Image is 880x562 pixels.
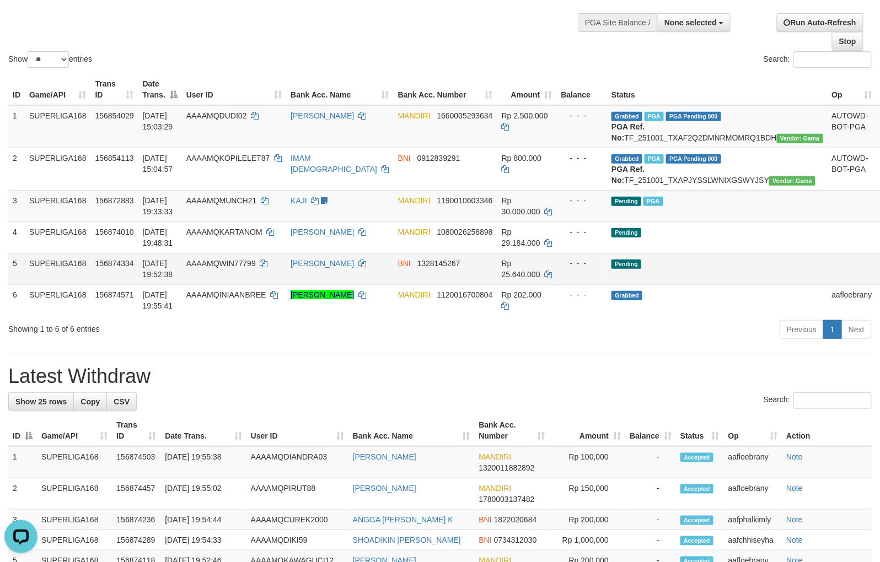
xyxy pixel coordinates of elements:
[8,510,37,530] td: 3
[502,154,541,163] span: Rp 800.000
[479,495,535,504] span: Copy 1780003137482 to clipboard
[479,515,492,524] span: BNI
[106,392,137,411] a: CSV
[291,111,354,120] a: [PERSON_NAME]
[143,111,173,131] span: [DATE] 15:03:29
[828,105,877,148] td: AUTOWD-BOT-PGA
[291,228,354,236] a: [PERSON_NAME]
[186,154,270,163] span: AAAAMQKOPILELET87
[664,18,717,27] span: None selected
[160,415,246,446] th: Date Trans.: activate to sort column ascending
[793,51,872,68] input: Search:
[246,415,348,446] th: User ID: activate to sort column ascending
[437,228,493,236] span: Copy 1080026258898 to clipboard
[782,415,872,446] th: Action
[37,446,112,478] td: SUPERLIGA168
[95,154,134,163] span: 156854113
[286,74,393,105] th: Bank Acc. Name: activate to sort column ascending
[625,510,676,530] td: -
[8,392,74,411] a: Show 25 rows
[611,154,642,164] span: Grabbed
[25,148,91,190] td: SUPERLIGA168
[561,153,603,164] div: - - -
[657,13,731,32] button: None selected
[497,74,557,105] th: Amount: activate to sort column ascending
[680,516,713,525] span: Accepted
[25,105,91,148] td: SUPERLIGA168
[780,320,824,339] a: Previous
[81,397,100,406] span: Copy
[8,284,25,316] td: 6
[25,284,91,316] td: SUPERLIGA168
[353,515,453,524] a: ANGGA [PERSON_NAME] K
[37,510,112,530] td: SUPERLIGA168
[8,190,25,221] td: 3
[786,484,803,493] a: Note
[91,74,138,105] th: Trans ID: activate to sort column ascending
[611,122,645,142] b: PGA Ref. No:
[479,452,512,461] span: MANDIRI
[494,536,537,544] span: Copy 0734312030 to clipboard
[611,197,641,206] span: Pending
[37,415,112,446] th: Game/API: activate to sort column ascending
[502,228,540,247] span: Rp 29.184.000
[138,74,182,105] th: Date Trans.: activate to sort column descending
[611,291,642,300] span: Grabbed
[777,13,863,32] a: Run Auto-Refresh
[550,415,625,446] th: Amount: activate to sort column ascending
[398,154,411,163] span: BNI
[143,154,173,174] span: [DATE] 15:04:57
[291,154,377,174] a: IMAM [DEMOGRAPHIC_DATA]
[8,221,25,253] td: 4
[841,320,872,339] a: Next
[611,260,641,269] span: Pending
[8,446,37,478] td: 1
[246,530,348,550] td: AAAAMQDIKI59
[724,415,782,446] th: Op: activate to sort column ascending
[95,228,134,236] span: 156874010
[182,74,287,105] th: User ID: activate to sort column ascending
[611,112,642,121] span: Grabbed
[611,228,641,237] span: Pending
[8,148,25,190] td: 2
[607,148,827,190] td: TF_251001_TXAPJYSSLWNIXGSWYJSY
[112,530,160,550] td: 156874289
[676,415,724,446] th: Status: activate to sort column ascending
[786,452,803,461] a: Note
[437,290,493,299] span: Copy 1120016700804 to clipboard
[246,446,348,478] td: AAAAMQDIANDRA03
[786,536,803,544] a: Note
[353,536,461,544] a: SHOADIKIN [PERSON_NAME]
[143,290,173,310] span: [DATE] 19:55:41
[8,415,37,446] th: ID: activate to sort column descending
[160,446,246,478] td: [DATE] 19:55:38
[437,111,493,120] span: Copy 1660005293634 to clipboard
[417,259,460,268] span: Copy 1328145267 to clipboard
[28,51,69,68] select: Showentries
[37,530,112,550] td: SUPERLIGA168
[291,196,307,205] a: KAJI
[666,112,721,121] span: PGA Pending
[8,253,25,284] td: 5
[398,111,431,120] span: MANDIRI
[494,515,537,524] span: Copy 1822020684 to clipboard
[186,290,266,299] span: AAAAMQINIAANBREE
[398,259,411,268] span: BNI
[143,196,173,216] span: [DATE] 19:33:33
[475,415,550,446] th: Bank Acc. Number: activate to sort column ascending
[724,446,782,478] td: aafloebrany
[769,176,815,186] span: Vendor URL: https://trx31.1velocity.biz
[561,289,603,300] div: - - -
[348,415,475,446] th: Bank Acc. Name: activate to sort column ascending
[160,530,246,550] td: [DATE] 19:54:33
[724,510,782,530] td: aafphalkimly
[764,51,872,68] label: Search:
[828,284,877,316] td: aafloebrany
[666,154,721,164] span: PGA Pending
[561,258,603,269] div: - - -
[502,290,541,299] span: Rp 202.000
[550,478,625,510] td: Rp 150,000
[143,228,173,247] span: [DATE] 19:48:31
[578,13,657,32] div: PGA Site Balance /
[186,228,262,236] span: AAAAMQKARTANOM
